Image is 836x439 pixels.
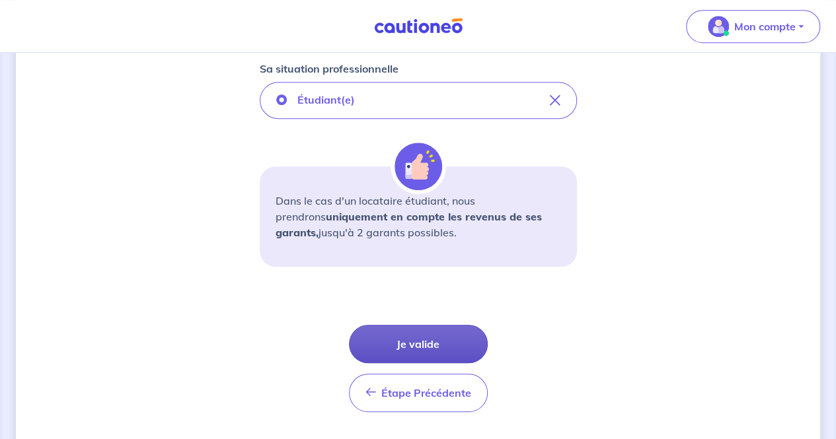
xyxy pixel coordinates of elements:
[395,143,442,190] img: illu_alert_hand.svg
[276,210,542,239] strong: uniquement en compte les revenus de ses garants,
[349,325,488,363] button: Je valide
[369,18,468,34] img: Cautioneo
[349,374,488,412] button: Étape Précédente
[381,386,471,399] span: Étape Précédente
[297,92,355,108] p: Étudiant(e)
[260,61,399,77] p: Sa situation professionnelle
[734,18,796,34] p: Mon compte
[276,193,561,240] p: Dans le cas d'un locataire étudiant, nous prendrons jusqu'à 2 garants possibles.
[260,82,577,119] button: Étudiant(e)
[686,10,820,43] button: illu_account_valid_menu.svgMon compte
[708,16,729,37] img: illu_account_valid_menu.svg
